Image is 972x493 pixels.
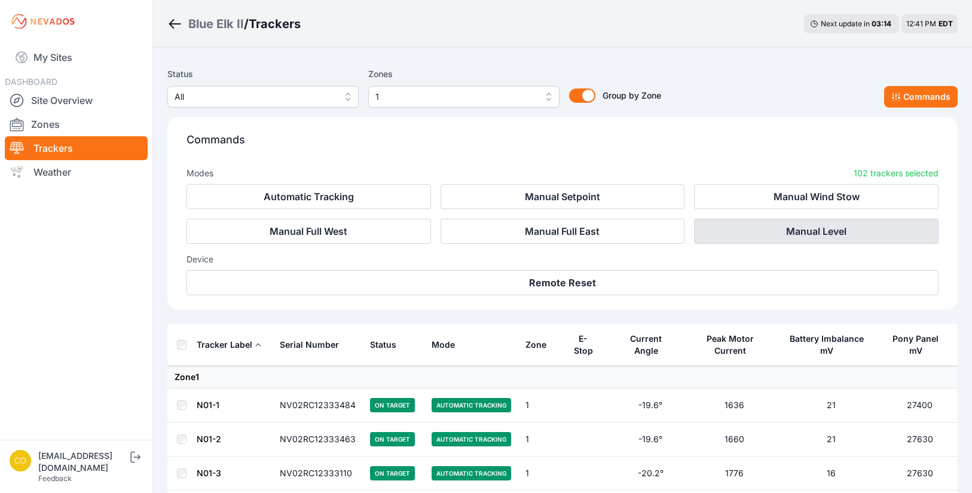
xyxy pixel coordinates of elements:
[613,388,688,422] td: -19.6°
[525,339,546,351] div: Zone
[890,333,942,357] div: Pony Panel mV
[432,339,455,351] div: Mode
[518,388,563,422] td: 1
[570,333,597,357] div: E-Stop
[5,76,57,87] span: DASHBOARD
[884,86,958,108] button: Commands
[368,67,560,81] label: Zones
[273,388,363,422] td: NV02RC12333484
[244,16,249,32] span: /
[872,19,893,29] div: 03 : 14
[370,432,415,446] span: On Target
[375,90,536,104] span: 1
[518,457,563,491] td: 1
[882,388,958,422] td: 27400
[5,88,148,112] a: Site Overview
[280,330,349,359] button: Serial Number
[432,432,511,446] span: Automatic Tracking
[906,19,936,28] span: 12:41 PM
[188,16,244,32] a: Blue Elk II
[5,112,148,136] a: Zones
[167,86,359,108] button: All
[854,167,939,179] p: 102 trackers selected
[167,8,301,39] nav: Breadcrumb
[187,270,939,295] button: Remote Reset
[197,468,221,478] a: N01-3
[370,398,415,412] span: On Target
[38,450,128,474] div: [EMAIL_ADDRESS][DOMAIN_NAME]
[688,388,781,422] td: 1636
[273,457,363,491] td: NV02RC12333110
[441,184,685,209] button: Manual Setpoint
[613,457,688,491] td: -20.2°
[821,19,870,28] span: Next update in
[167,67,359,81] label: Status
[781,388,882,422] td: 21
[5,43,148,72] a: My Sites
[280,339,339,351] div: Serial Number
[175,90,335,104] span: All
[187,131,939,158] p: Commands
[5,160,148,184] a: Weather
[368,86,560,108] button: 1
[620,333,672,357] div: Current Angle
[370,330,406,359] button: Status
[197,434,221,444] a: N01-2
[688,457,781,491] td: 1776
[38,474,72,483] a: Feedback
[197,330,262,359] button: Tracker Label
[441,219,685,244] button: Manual Full East
[695,333,765,357] div: Peak Motor Current
[5,136,148,160] a: Trackers
[882,422,958,457] td: 27630
[273,422,363,457] td: NV02RC12333463
[518,422,563,457] td: 1
[788,333,866,357] div: Battery Imbalance mV
[688,422,781,457] td: 1660
[570,324,606,365] button: E-Stop
[432,398,511,412] span: Automatic Tracking
[370,339,396,351] div: Status
[10,450,31,471] img: controlroomoperator@invenergy.com
[187,253,939,265] h3: Device
[939,19,953,28] span: EDT
[603,90,661,100] span: Group by Zone
[432,466,511,480] span: Automatic Tracking
[613,422,688,457] td: -19.6°
[525,330,556,359] button: Zone
[432,330,464,359] button: Mode
[10,12,77,31] img: Nevados
[695,324,774,365] button: Peak Motor Current
[187,219,431,244] button: Manual Full West
[167,366,958,388] td: Zone 1
[781,457,882,491] td: 16
[187,184,431,209] button: Automatic Tracking
[197,339,252,351] div: Tracker Label
[694,184,939,209] button: Manual Wind Stow
[788,324,875,365] button: Battery Imbalance mV
[694,219,939,244] button: Manual Level
[370,466,415,480] span: On Target
[620,324,681,365] button: Current Angle
[249,16,301,32] h3: Trackers
[781,422,882,457] td: 21
[890,324,950,365] button: Pony Panel mV
[882,457,958,491] td: 27630
[197,400,219,410] a: N01-1
[187,167,213,179] h3: Modes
